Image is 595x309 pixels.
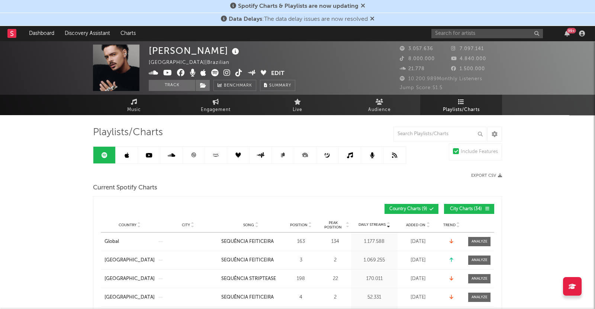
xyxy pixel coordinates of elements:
[370,16,374,22] span: Dismiss
[353,275,396,283] div: 170.011
[115,26,141,41] a: Charts
[221,294,274,301] div: SEQUÊNCIA FEITICEIRA
[175,95,257,115] a: Engagement
[358,222,386,228] span: Daily Streams
[104,275,155,283] a: [GEOGRAPHIC_DATA]
[399,294,437,301] div: [DATE]
[59,26,115,41] a: Discovery Assistant
[368,105,391,114] span: Audience
[271,69,284,78] button: Edit
[406,223,425,227] span: Added On
[400,46,433,51] span: 3.057.636
[321,275,349,283] div: 22
[471,173,502,178] button: Export CSV
[567,28,576,33] div: 99 +
[104,257,155,264] a: [GEOGRAPHIC_DATA]
[149,58,238,67] div: [GEOGRAPHIC_DATA] | Brazilian
[243,223,254,227] span: Song
[24,26,59,41] a: Dashboard
[269,84,291,88] span: Summary
[221,275,280,283] a: SEQUÊNCIA STRIPTEASE
[104,238,119,245] div: Global
[104,294,155,301] a: [GEOGRAPHIC_DATA]
[224,81,252,90] span: Benchmark
[400,56,435,61] span: 8.000.000
[213,80,256,91] a: Benchmark
[400,66,425,71] span: 21.778
[353,238,396,245] div: 1.177.588
[361,3,365,9] span: Dismiss
[451,46,484,51] span: 7.097.141
[257,95,338,115] a: Live
[93,128,163,137] span: Playlists/Charts
[221,275,276,283] div: SEQUÊNCIA STRIPTEASE
[290,223,308,227] span: Position
[389,207,427,211] span: Country Charts ( 9 )
[353,294,396,301] div: 52.331
[93,183,157,192] span: Current Spotify Charts
[238,3,358,9] span: Spotify Charts & Playlists are now updating
[229,16,262,22] span: Data Delays
[393,127,486,142] input: Search Playlists/Charts
[119,223,136,227] span: Country
[284,275,318,283] div: 198
[353,257,396,264] div: 1.069.255
[461,147,498,156] div: Include Features
[431,29,543,38] input: Search for artists
[399,275,437,283] div: [DATE]
[451,66,485,71] span: 1.500.000
[221,238,280,245] a: SEQUÊNCIA FEITICEIRA
[321,257,349,264] div: 2
[182,223,190,227] span: City
[420,95,502,115] a: Playlists/Charts
[284,294,318,301] div: 4
[321,221,345,230] span: Peak Position
[284,238,318,245] div: 163
[221,257,280,264] a: SEQUÊNCIA FEITICEIRA
[443,105,480,114] span: Playlists/Charts
[451,56,486,61] span: 4.840.000
[385,204,438,214] button: Country Charts(9)
[149,45,241,57] div: [PERSON_NAME]
[293,105,302,114] span: Live
[444,204,494,214] button: City Charts(34)
[221,238,274,245] div: SEQUÊNCIA FEITICEIRA
[449,207,483,211] span: City Charts ( 34 )
[321,238,349,245] div: 134
[321,294,349,301] div: 2
[260,80,295,91] button: Summary
[400,77,482,81] span: 10.200.989 Monthly Listeners
[93,95,175,115] a: Music
[399,257,437,264] div: [DATE]
[400,85,443,90] span: Jump Score: 51.5
[338,95,420,115] a: Audience
[104,238,155,245] a: Global
[229,16,368,22] span: : The data delay issues are now resolved
[399,238,437,245] div: [DATE]
[284,257,318,264] div: 3
[149,80,195,91] button: Track
[201,105,231,114] span: Engagement
[221,257,274,264] div: SEQUÊNCIA FEITICEIRA
[565,30,570,36] button: 99+
[221,294,280,301] a: SEQUÊNCIA FEITICEIRA
[127,105,141,114] span: Music
[443,223,456,227] span: Trend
